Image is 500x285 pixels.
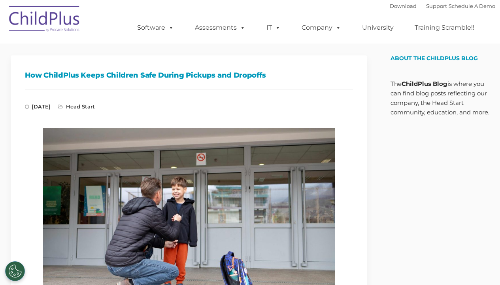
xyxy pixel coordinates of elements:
font: | [390,3,495,9]
span: [DATE] [25,103,51,110]
a: Support [426,3,447,9]
a: IT [258,20,289,36]
a: Schedule A Demo [449,3,495,9]
a: Head Start [66,103,95,110]
a: Software [129,20,182,36]
strong: ChildPlus Blog [402,80,447,87]
a: Assessments [187,20,253,36]
h1: How ChildPlus Keeps Children Safe During Pickups and Dropoffs [25,69,353,81]
a: Download [390,3,417,9]
a: University [354,20,402,36]
a: Training Scramble!! [407,20,482,36]
span: About the ChildPlus Blog [391,55,478,62]
a: Company [294,20,349,36]
button: Cookies Settings [5,261,25,281]
p: The is where you can find blog posts reflecting our company, the Head Start community, education,... [391,79,489,117]
img: ChildPlus by Procare Solutions [5,0,84,40]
